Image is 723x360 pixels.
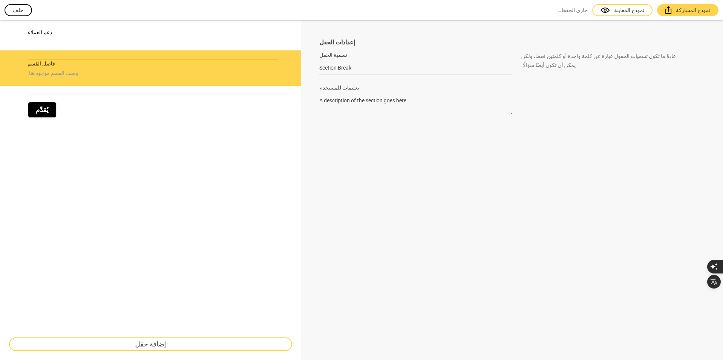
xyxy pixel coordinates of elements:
[319,39,355,46] font: إعدادات الحقل
[592,4,653,16] a: نموذج المعاينة
[319,94,512,115] textarea: A description of the section goes here.
[5,4,32,16] button: خلف
[36,106,49,114] font: يُقدِّم
[27,70,78,76] font: وصف القسم موجود هنا.
[614,7,644,13] font: نموذج المعاينة
[319,85,359,91] font: تعليمات للمستخدم
[558,7,588,13] font: جاري الحفظ…
[9,337,292,351] button: إضافة حقل
[28,102,56,118] button: يُقدِّم
[319,52,347,58] font: تسمية الحقل
[13,7,24,13] font: خلف
[657,4,718,16] a: نموذج المشاركة
[521,53,676,68] font: عادةً ما تكون تسميات الحقول عبارة عن كلمة واحدة أو كلمتين فقط، ولكن يمكن أن تكون أيضًا سؤالًا.
[27,61,55,67] font: فاصل القسم
[676,7,710,13] font: نموذج المشاركة
[319,61,512,75] input: أدخل الملصق الخاص بك
[28,29,52,35] font: دعم العملاء
[135,340,166,348] font: إضافة حقل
